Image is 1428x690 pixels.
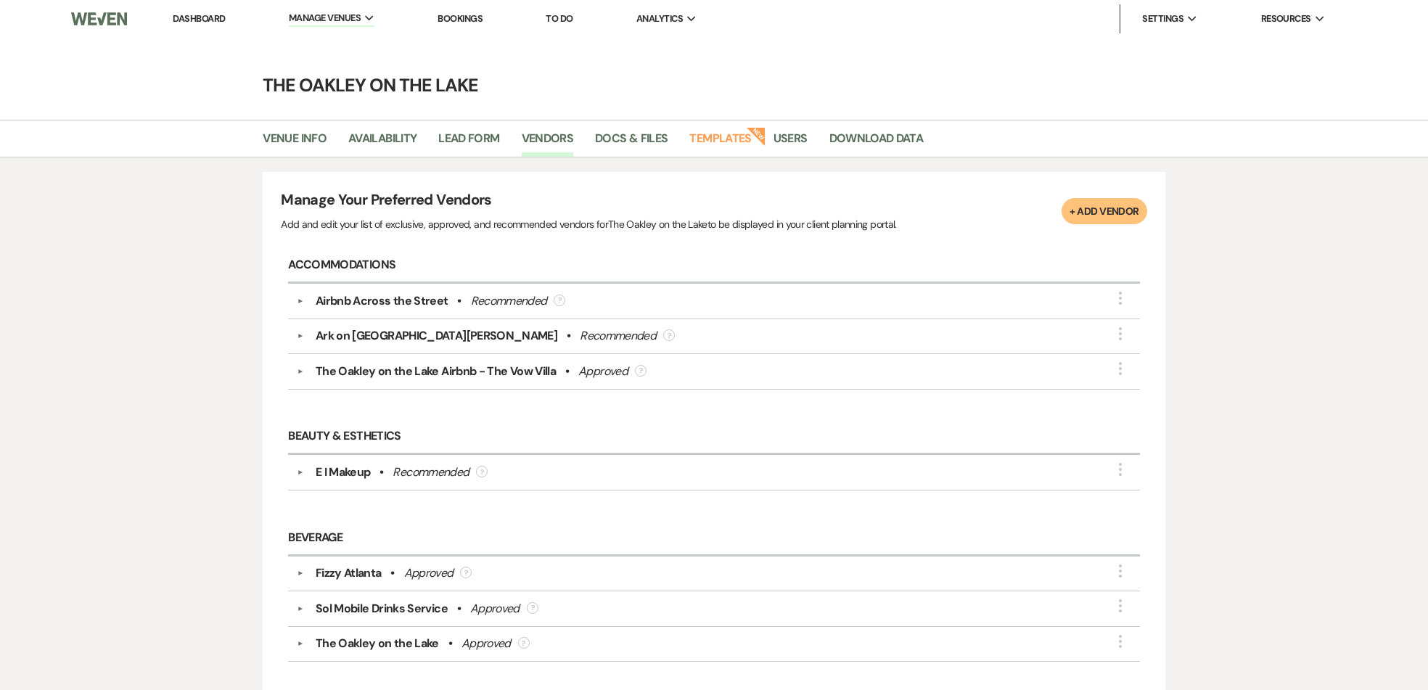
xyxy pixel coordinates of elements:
div: The Oakley on the Lake Airbnb - The Vow Villa [316,363,556,380]
div: The Oakley on the Lake [316,635,439,652]
div: ? [663,329,675,341]
b: • [567,327,570,345]
a: Availability [348,129,416,157]
a: To Do [546,12,573,25]
b: • [390,564,394,582]
div: ? [460,567,472,578]
div: Fizzy Atlanta [316,564,382,582]
div: ? [554,295,565,306]
div: Recommended [471,292,547,310]
a: Download Data [829,129,924,157]
b: • [565,363,569,380]
a: Bookings [438,12,483,25]
button: ▼ [292,469,309,476]
div: ? [518,637,530,649]
button: ▼ [292,605,309,612]
strong: New [746,126,766,146]
div: ? [635,365,647,377]
span: Settings [1142,12,1183,26]
div: Ark on [GEOGRAPHIC_DATA][PERSON_NAME] [316,327,557,345]
div: Airbnb Across the Street [316,292,448,310]
b: • [379,464,383,481]
a: Docs & Files [595,129,668,157]
a: Templates [689,129,751,157]
span: Resources [1261,12,1311,26]
div: Approved [578,363,628,380]
button: ▼ [292,368,309,375]
div: Approved [404,564,454,582]
b: • [448,635,452,652]
button: ▼ [292,332,309,340]
div: ? [476,466,488,477]
b: • [457,292,461,310]
div: Sol Mobile Drinks Service [316,600,448,617]
p: Add and edit your list of exclusive, approved, and recommended vendors for The Oakley on the Lake... [281,216,896,232]
h6: Beverage [288,521,1140,556]
span: Analytics [636,12,683,26]
div: Approved [461,635,511,652]
div: E I Makeup [316,464,371,481]
div: Approved [470,600,520,617]
a: Venue Info [263,129,327,157]
a: Users [773,129,808,157]
button: ▼ [292,570,309,577]
h4: Manage Your Preferred Vendors [281,189,896,215]
span: Manage Venues [289,11,361,25]
button: ▼ [292,297,309,305]
div: Recommended [580,327,656,345]
div: Recommended [393,464,469,481]
a: Lead Form [438,129,499,157]
h4: The Oakley on the Lake [192,73,1236,98]
img: Weven Logo [71,4,127,34]
h6: Beauty & Esthetics [288,420,1140,456]
button: + Add Vendor [1062,198,1146,224]
a: Dashboard [173,12,225,25]
button: ▼ [292,640,309,647]
b: • [457,600,461,617]
div: ? [527,602,538,614]
h6: Accommodations [288,248,1140,284]
a: Vendors [522,129,574,157]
